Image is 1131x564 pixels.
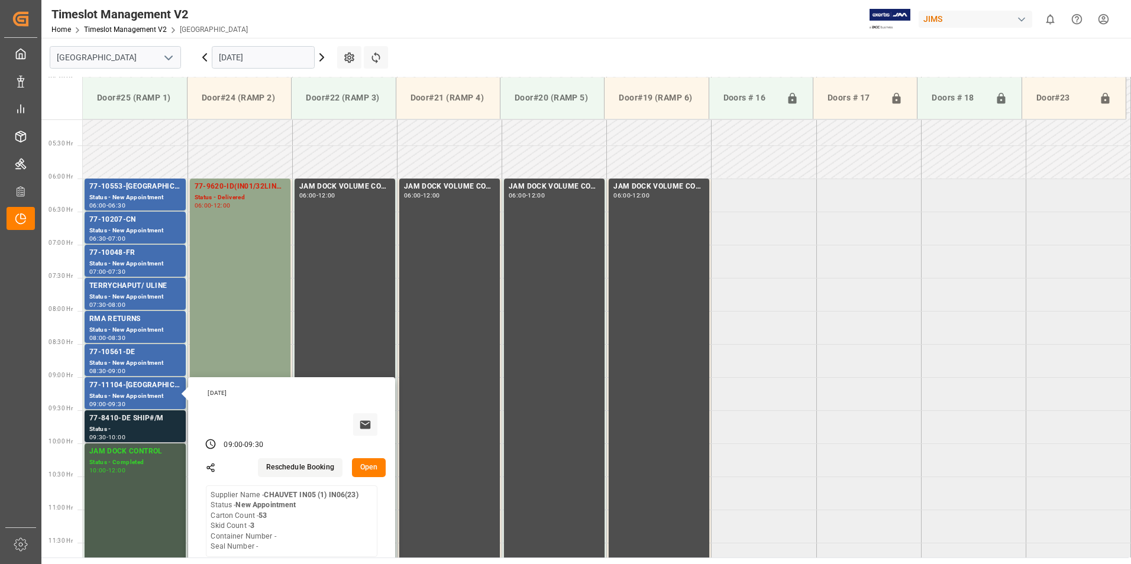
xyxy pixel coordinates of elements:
div: 77-10553-[GEOGRAPHIC_DATA] [89,181,181,193]
div: 08:00 [108,302,125,307]
div: Status - [89,424,181,435]
div: - [316,193,318,198]
div: - [106,335,108,341]
b: CHAUVET IN05 (1) IN06(23) [264,491,358,499]
div: - [106,468,108,473]
span: 05:30 Hr [49,140,73,147]
span: 08:30 Hr [49,339,73,345]
div: JAM DOCK CONTROL [89,446,181,458]
div: 06:00 [509,193,526,198]
div: 12:00 [108,468,125,473]
div: - [106,401,108,407]
div: - [106,302,108,307]
span: 07:00 Hr [49,239,73,246]
button: open menu [159,48,177,67]
div: 09:30 [244,440,263,450]
div: Status - New Appointment [89,259,181,269]
div: 08:00 [89,335,106,341]
div: 08:30 [108,335,125,341]
button: Open [352,458,386,477]
div: Doors # 16 [719,87,781,109]
div: Door#24 (RAMP 2) [197,87,282,109]
div: Door#23 [1032,87,1094,109]
div: 06:00 [195,203,212,208]
div: JIMS [919,11,1032,28]
span: 06:30 Hr [49,206,73,213]
div: - [106,236,108,241]
b: New Appointment [235,501,296,509]
div: 07:00 [89,269,106,274]
div: Status - New Appointment [89,358,181,368]
div: Door#25 (RAMP 1) [92,87,177,109]
div: 10:00 [89,468,106,473]
div: 77-11104-[GEOGRAPHIC_DATA] [89,380,181,391]
div: 77-8410-DE SHIP#/M [89,413,181,424]
div: 12:00 [214,203,231,208]
div: 09:30 [108,401,125,407]
div: Supplier Name - Status - Carton Count - Skid Count - Container Number - Seal Number - [211,490,358,552]
button: Reschedule Booking [258,458,342,477]
div: JAM DOCK VOLUME CONTROL [509,181,600,193]
a: Timeslot Management V2 [84,25,167,34]
span: 10:30 Hr [49,471,73,478]
span: 06:00 Hr [49,173,73,180]
button: Help Center [1064,6,1090,33]
div: 09:30 [89,435,106,440]
div: TERRYCHAPUT/ ULINE [89,280,181,292]
div: Door#22 (RAMP 3) [301,87,386,109]
span: 07:30 Hr [49,273,73,279]
div: - [211,203,213,208]
div: Door#19 (RAMP 6) [614,87,699,109]
div: 12:00 [528,193,545,198]
div: 09:00 [89,401,106,407]
div: Status - New Appointment [89,391,181,401]
div: Door#21 (RAMP 4) [406,87,490,109]
div: Status - New Appointment [89,325,181,335]
div: JAM DOCK VOLUME CONTROL [613,181,705,193]
span: 10:00 Hr [49,438,73,445]
div: RMA RETURNS [89,313,181,325]
div: 08:30 [89,368,106,374]
div: Timeslot Management V2 [51,5,248,23]
a: Home [51,25,71,34]
div: Door#20 (RAMP 5) [510,87,594,109]
div: 10:00 [108,435,125,440]
div: 77-9620-ID(IN01/32LINES) [195,181,286,193]
div: [DATE] [203,389,382,397]
div: JAM DOCK VOLUME CONTROL [404,181,495,193]
div: Status - New Appointment [89,193,181,203]
div: 12:00 [632,193,649,198]
div: Status - New Appointment [89,226,181,236]
span: 11:00 Hr [49,504,73,511]
div: 06:00 [89,203,106,208]
div: 06:30 [89,236,106,241]
div: - [106,435,108,440]
b: 3 [250,521,254,530]
div: 12:00 [423,193,440,198]
div: Status - New Appointment [89,292,181,302]
input: Type to search/select [50,46,181,69]
span: 11:30 Hr [49,537,73,544]
div: 77-10561-DE [89,346,181,358]
img: Exertis%20JAM%20-%20Email%20Logo.jpg_1722504956.jpg [870,9,910,30]
div: 07:00 [108,236,125,241]
div: 06:30 [108,203,125,208]
div: - [631,193,632,198]
div: 06:00 [404,193,421,198]
div: JAM DOCK VOLUME CONTROL [299,181,390,193]
button: show 0 new notifications [1037,6,1064,33]
div: 09:00 [108,368,125,374]
div: - [106,203,108,208]
div: Status - Completed [89,458,181,468]
button: JIMS [919,8,1037,30]
span: 09:30 Hr [49,405,73,411]
div: Status - Delivered [195,193,286,203]
div: 12:00 [318,193,335,198]
div: 06:00 [613,193,631,198]
div: 07:30 [89,302,106,307]
div: Doors # 18 [927,87,990,109]
input: DD.MM.YYYY [212,46,315,69]
div: 77-10207-CN [89,214,181,226]
div: - [243,440,244,450]
div: - [106,368,108,374]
